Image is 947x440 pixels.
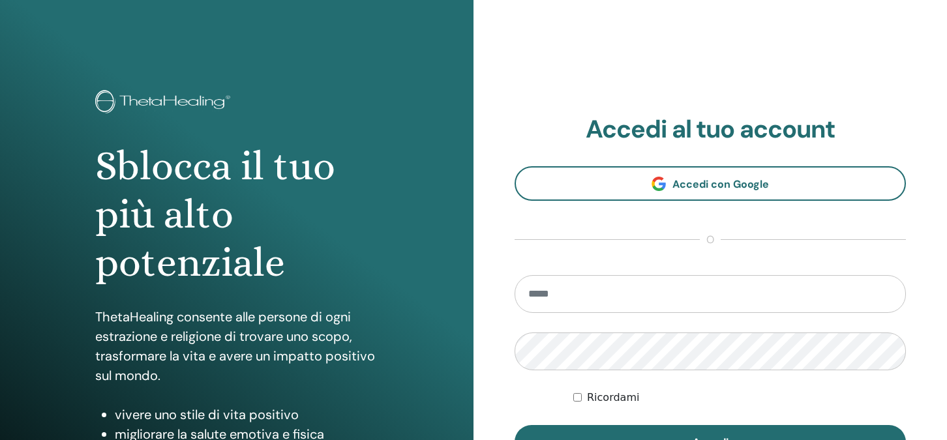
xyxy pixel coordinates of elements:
[115,405,378,424] li: vivere uno stile di vita positivo
[587,390,639,405] label: Ricordami
[672,177,769,191] span: Accedi con Google
[700,232,721,248] span: o
[515,115,906,145] h2: Accedi al tuo account
[515,166,906,201] a: Accedi con Google
[573,390,906,405] div: Keep me authenticated indefinitely or until I manually logout
[95,142,378,287] h1: Sblocca il tuo più alto potenziale
[95,307,378,385] p: ThetaHealing consente alle persone di ogni estrazione e religione di trovare uno scopo, trasforma...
